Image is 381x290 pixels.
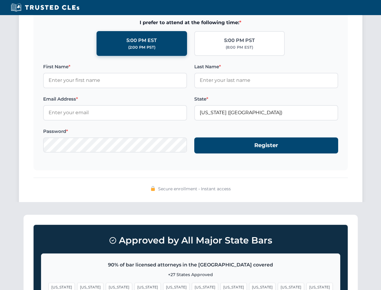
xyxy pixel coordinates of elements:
[43,73,187,88] input: Enter your first name
[128,44,155,50] div: (2:00 PM PST)
[194,137,338,153] button: Register
[43,128,187,135] label: Password
[194,63,338,70] label: Last Name
[43,95,187,103] label: Email Address
[41,232,340,249] h3: Approved by All Major State Bars
[194,73,338,88] input: Enter your last name
[224,37,255,44] div: 5:00 PM PST
[194,105,338,120] input: Florida (FL)
[43,19,338,27] span: I prefer to attend at the following time:
[151,186,155,191] img: 🔒
[43,63,187,70] label: First Name
[126,37,157,44] div: 5:00 PM EST
[9,3,81,12] img: Trusted CLEs
[49,261,333,269] p: 90% of bar licensed attorneys in the [GEOGRAPHIC_DATA] covered
[49,271,333,278] p: +27 States Approved
[194,95,338,103] label: State
[158,185,231,192] span: Secure enrollment • Instant access
[43,105,187,120] input: Enter your email
[226,44,253,50] div: (8:00 PM EST)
